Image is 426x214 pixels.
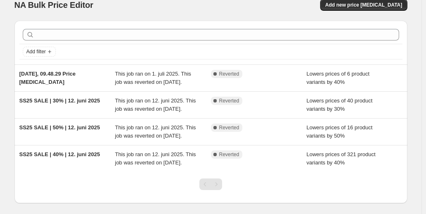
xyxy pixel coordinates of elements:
[115,71,191,85] span: This job ran on 1. juli 2025. This job was reverted on [DATE].
[219,151,239,158] span: Reverted
[19,124,100,131] span: SS25 SALE | 50% | 12. juni 2025
[115,124,196,139] span: This job ran on 12. juni 2025. This job was reverted on [DATE].
[115,151,196,166] span: This job ran on 12. juni 2025. This job was reverted on [DATE].
[115,97,196,112] span: This job ran on 12. juni 2025. This job was reverted on [DATE].
[219,97,239,104] span: Reverted
[19,151,100,157] span: SS25 SALE | 40% | 12. juni 2025
[19,97,100,104] span: SS25 SALE | 30% | 12. juni 2025
[325,2,402,8] span: Add new price [MEDICAL_DATA]
[306,97,373,112] span: Lowers prices of 40 product variants by 30%
[14,0,93,10] span: NA Bulk Price Editor
[219,71,239,77] span: Reverted
[19,71,76,85] span: [DATE], 09.48.29 Price [MEDICAL_DATA]
[306,151,376,166] span: Lowers prices of 321 product variants by 40%
[23,47,56,57] button: Add filter
[219,124,239,131] span: Reverted
[199,178,222,190] nav: Pagination
[306,71,369,85] span: Lowers prices of 6 product variants by 40%
[26,48,46,55] span: Add filter
[306,124,373,139] span: Lowers prices of 16 product variants by 50%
